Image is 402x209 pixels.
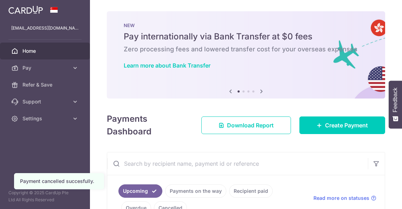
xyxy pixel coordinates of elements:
[389,81,402,128] button: Feedback - Show survey
[107,113,189,138] h4: Payments Dashboard
[313,195,376,202] a: Read more on statuses
[124,45,368,53] h6: Zero processing fees and lowered transfer cost for your overseas expenses
[313,195,369,202] span: Read more on statuses
[22,47,69,55] span: Home
[11,25,79,32] p: [EMAIL_ADDRESS][DOMAIN_NAME]
[124,23,368,28] p: NEW
[22,115,69,122] span: Settings
[227,121,274,129] span: Download Report
[124,31,368,42] h5: Pay internationally via Bank Transfer at $0 fees
[325,121,368,129] span: Create Payment
[8,6,43,14] img: CardUp
[107,152,368,175] input: Search by recipient name, payment id or reference
[124,62,210,69] a: Learn more about Bank Transfer
[22,81,69,88] span: Refer & Save
[201,116,291,134] a: Download Report
[22,98,69,105] span: Support
[229,184,273,198] a: Recipient paid
[299,116,385,134] a: Create Payment
[165,184,226,198] a: Payments on the way
[107,11,385,99] img: Bank transfer banner
[392,88,398,112] span: Feedback
[20,178,98,185] div: Payment cancelled succesfully.
[22,64,69,71] span: Pay
[118,184,162,198] a: Upcoming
